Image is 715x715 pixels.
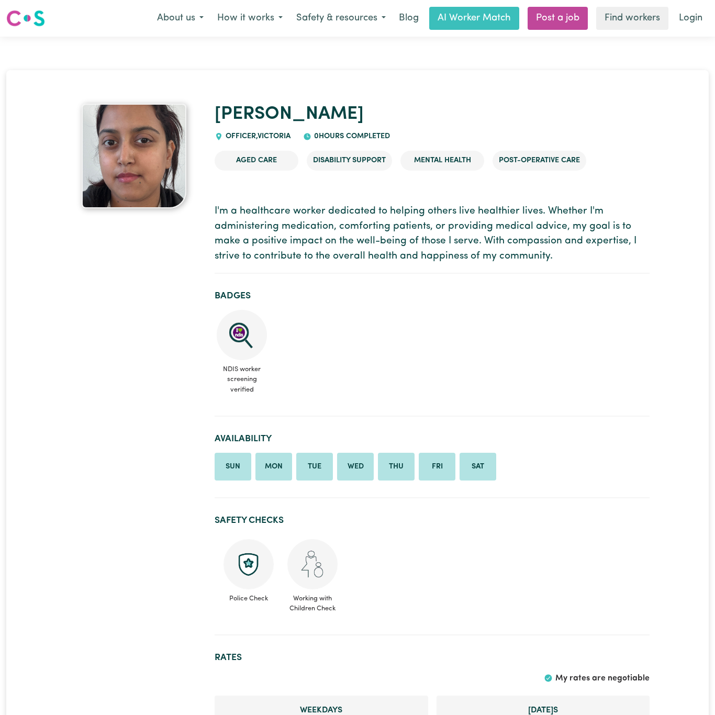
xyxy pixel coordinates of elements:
[337,453,374,481] li: Available on Wednesday
[289,7,393,29] button: Safety & resources
[400,151,484,171] li: Mental Health
[215,105,364,124] a: [PERSON_NAME]
[215,291,650,301] h2: Badges
[82,104,186,208] img: Amanjot
[215,453,251,481] li: Available on Sunday
[215,433,650,444] h2: Availability
[210,7,289,29] button: How it works
[596,7,668,30] a: Find workers
[393,7,425,30] a: Blog
[223,589,274,604] span: Police Check
[215,652,650,663] h2: Rates
[460,453,496,481] li: Available on Saturday
[215,515,650,526] h2: Safety Checks
[150,7,210,29] button: About us
[215,204,650,264] p: I'm a healthcare worker dedicated to helping others live healthier lives. Whether I'm administeri...
[287,539,338,589] img: Working with children check
[6,9,45,28] img: Careseekers logo
[215,151,298,171] li: Aged Care
[215,360,269,399] span: NDIS worker screening verified
[528,7,588,30] a: Post a job
[217,310,267,360] img: NDIS Worker Screening Verified
[673,7,709,30] a: Login
[223,132,291,140] span: OFFICER , Victoria
[65,104,202,208] a: Amanjot's profile picture'
[493,151,586,171] li: Post-operative care
[296,453,333,481] li: Available on Tuesday
[307,151,392,171] li: Disability Support
[224,539,274,589] img: Police check
[419,453,455,481] li: Available on Friday
[6,6,45,30] a: Careseekers logo
[287,589,338,613] span: Working with Children Check
[555,674,650,683] span: My rates are negotiable
[255,453,292,481] li: Available on Monday
[378,453,415,481] li: Available on Thursday
[429,7,519,30] a: AI Worker Match
[311,132,390,140] span: 0 hours completed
